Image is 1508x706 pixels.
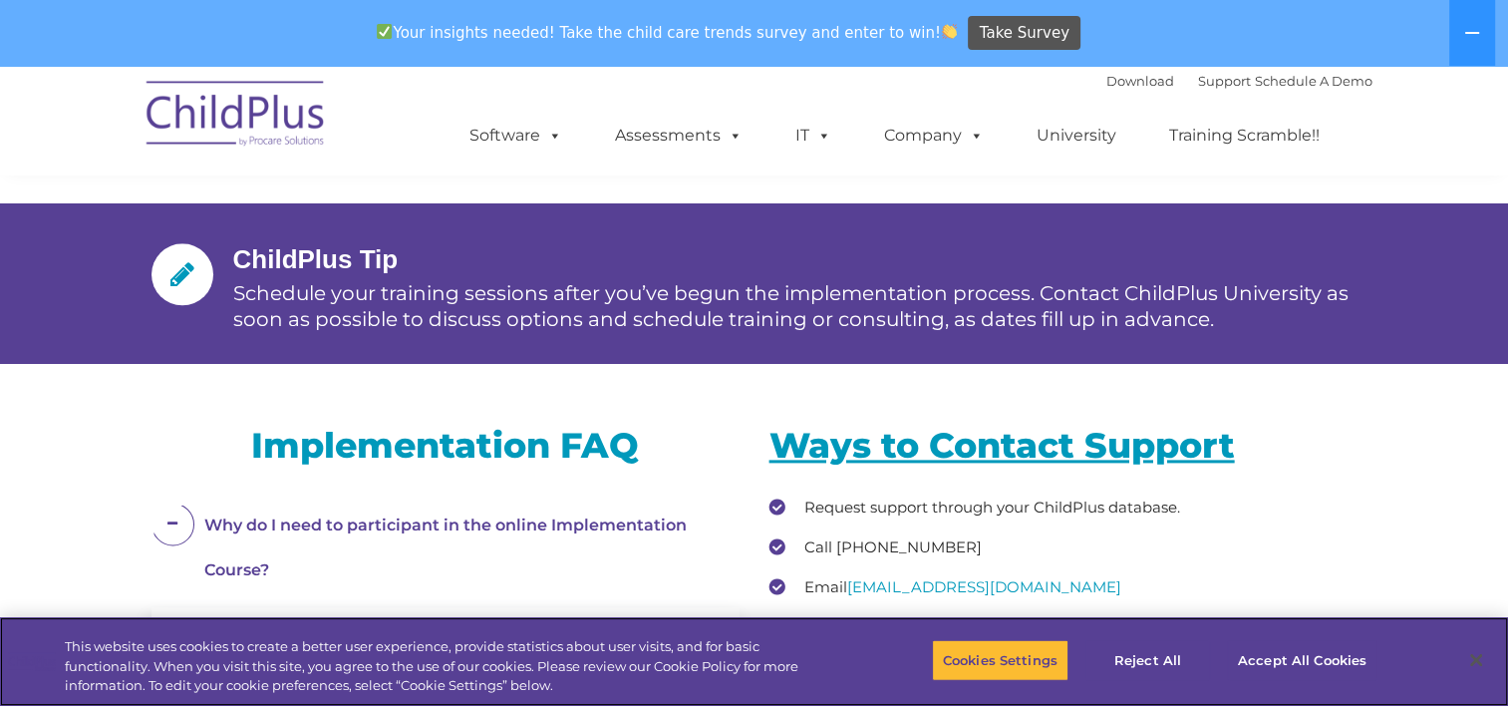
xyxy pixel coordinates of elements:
[769,572,1357,602] li: Email
[968,16,1080,51] a: Take Survey
[980,16,1069,51] span: Take Survey
[769,493,1357,523] li: Request support through your ChildPlus database.
[1106,73,1372,89] font: |
[65,637,829,696] div: This website uses cookies to create a better user experience, provide statistics about user visit...
[233,244,399,274] span: ChildPlus Tip
[1106,73,1174,89] a: Download
[1149,116,1340,156] a: Training Scramble!!
[1085,639,1210,681] button: Reject All
[847,577,1121,596] a: [EMAIL_ADDRESS][DOMAIN_NAME]
[932,639,1068,681] button: Cookies Settings
[942,24,957,39] img: 👏
[204,516,687,579] span: Why do I need to participant in the online Implementation Course?
[1255,73,1372,89] a: Schedule A Demo
[151,423,740,468] h2: Implementation FAQ
[769,612,1357,642] li: Chat with a Support Representative from our website.
[1198,73,1251,89] a: Support
[369,13,966,52] span: Your insights needed! Take the child care trends survey and enter to win!
[1227,639,1377,681] button: Accept All Cookies
[769,424,1235,467] u: Ways to Contact Support
[377,24,392,39] img: ✅
[769,424,1245,467] a: Ways to Contact Support
[775,116,851,156] a: IT
[137,67,336,167] img: ChildPlus by Procare Solutions
[450,116,582,156] a: Software
[864,116,1004,156] a: Company
[1017,116,1136,156] a: University
[233,281,1349,331] span: Schedule your training sessions after you’ve begun the implementation process. Contact ChildPlus ...
[769,532,1357,562] li: Call [PHONE_NUMBER]
[595,116,762,156] a: Assessments
[1454,638,1498,682] button: Close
